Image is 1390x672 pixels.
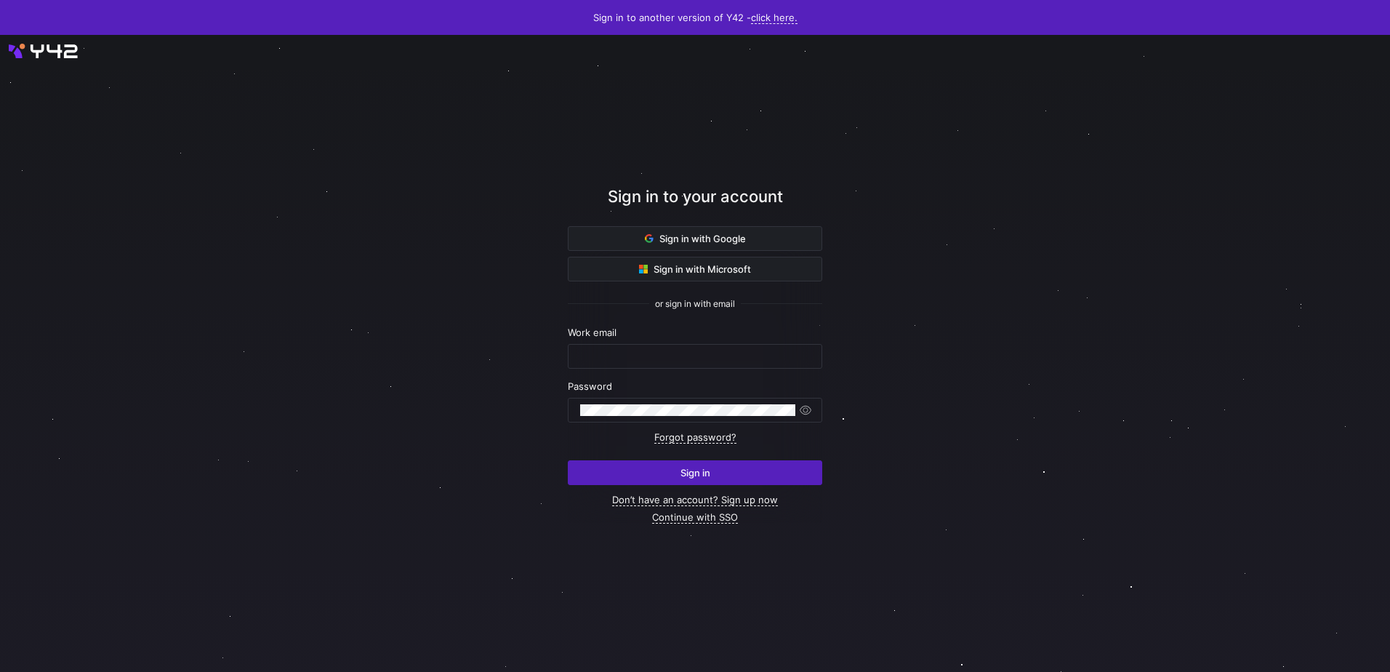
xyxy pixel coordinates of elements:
[655,299,735,309] span: or sign in with email
[568,185,822,226] div: Sign in to your account
[680,467,710,479] span: Sign in
[645,233,746,244] span: Sign in with Google
[652,511,738,524] a: Continue with SSO
[568,327,616,338] span: Work email
[639,263,751,275] span: Sign in with Microsoft
[751,12,798,24] a: click here.
[568,226,822,251] button: Sign in with Google
[654,431,736,444] a: Forgot password?
[568,460,822,485] button: Sign in
[568,380,612,392] span: Password
[612,494,778,506] a: Don’t have an account? Sign up now
[568,257,822,281] button: Sign in with Microsoft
